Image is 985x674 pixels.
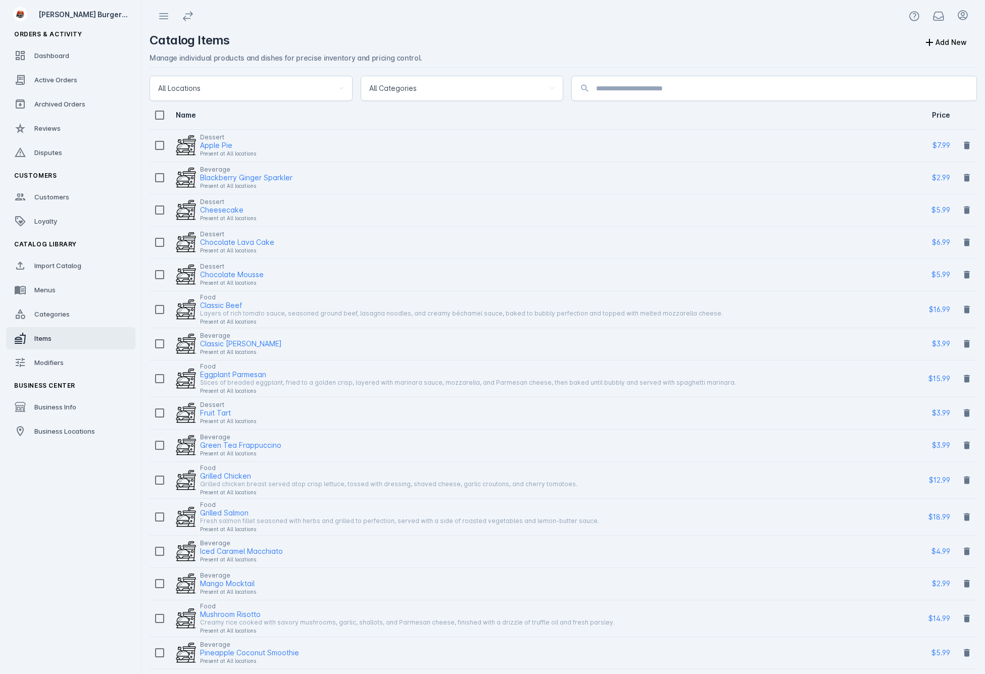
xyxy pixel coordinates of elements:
img: food_placeholder.png [176,200,196,220]
span: $12.99 [929,474,950,486]
div: Food [200,360,736,373]
img: food_placeholder.png [176,135,196,155]
img: food_placeholder.png [176,470,196,490]
img: food_placeholder.png [176,369,196,389]
a: Modifiers [6,351,135,374]
div: Eggplant Parmesan [200,369,266,381]
span: Active Orders [34,76,77,84]
a: Import Catalog [6,254,135,277]
span: $5.99 [931,269,950,281]
span: Orders & Activity [14,30,82,38]
div: Chocolate Lava Cake [200,236,274,248]
span: Menus [34,286,56,294]
span: $3.99 [932,407,950,419]
span: Loyalty [34,217,57,225]
img: food_placeholder.png [176,541,196,561]
div: Fresh salmon fillet seasoned with herbs and grilled to perfection, served with a side of roasted ... [200,515,599,527]
span: $4.99 [931,545,950,557]
div: Present at All locations [200,415,256,427]
div: Beverage [200,639,299,651]
span: $3.99 [932,338,950,350]
span: Archived Orders [34,100,85,108]
span: $7.99 [932,139,950,151]
div: Present at All locations [200,212,256,224]
span: $14.99 [928,612,950,625]
span: $5.99 [931,647,950,659]
img: food_placeholder.png [176,168,196,188]
div: Present at All locations [200,486,577,498]
div: Food [200,462,577,474]
a: Disputes [6,141,135,164]
div: Present at All locations [200,147,256,160]
div: Pineapple Coconut Smoothie [200,647,299,659]
div: Present at All locations [200,346,282,358]
img: food_placeholder.png [176,608,196,629]
span: Catalog Library [14,240,77,248]
div: Mango Mocktail [200,578,255,590]
a: Items [6,327,135,349]
img: food_placeholder.png [176,403,196,423]
span: All Categories [369,82,417,94]
a: Dashboard [6,44,135,67]
div: Slices of breaded eggplant, fried to a golden crisp, layered with marinara sauce, mozzarella, and... [200,377,736,389]
span: Business Center [14,382,75,389]
div: Apple Pie [200,139,232,151]
div: Present at All locations [200,586,256,598]
div: Beverage [200,537,283,549]
div: Iced Caramel Macchiato [200,545,283,557]
div: Mushroom Risotto [200,608,261,620]
div: Food [200,291,723,303]
img: food_placeholder.png [176,435,196,455]
img: food_placeholder.png [176,334,196,354]
span: Dashboard [34,51,69,60]
span: $6.99 [932,236,950,248]
div: Fruit Tart [200,407,231,419]
div: Chocolate Mousse [200,269,264,281]
div: Dessert [200,261,264,273]
span: $16.99 [929,303,950,316]
img: food_placeholder.png [176,574,196,594]
div: Cheesecake [200,204,243,216]
div: Classic [PERSON_NAME] [200,338,282,350]
span: $18.99 [928,511,950,523]
div: Blackberry Ginger Sparkler [200,172,292,184]
img: food_placeholder.png [176,299,196,320]
div: Food [200,499,599,511]
div: Present at All locations [200,655,299,667]
a: Customers [6,186,135,208]
div: Creamy rice cooked with savory mushrooms, garlic, shallots, and Parmesan cheese, finished with a ... [200,616,615,629]
div: Price [932,110,950,120]
div: Present at All locations [200,523,599,535]
span: Import Catalog [34,262,81,270]
a: Loyalty [6,210,135,232]
div: [PERSON_NAME] Burger Bar [38,9,131,20]
span: Customers [34,193,69,201]
div: Dessert [200,196,256,208]
div: Manage individual products and dishes for precise inventory and pricing control. [150,53,977,63]
div: Present at All locations [200,385,736,397]
div: Beverage [200,569,256,582]
button: Add New [913,32,977,53]
a: Active Orders [6,69,135,91]
div: Beverage [200,164,292,176]
div: Present at All locations [200,447,281,459]
span: Business Info [34,403,76,411]
div: Dessert [200,131,256,143]
img: food_placeholder.png [176,643,196,663]
span: $15.99 [928,373,950,385]
img: food_placeholder.png [176,232,196,252]
span: $2.99 [932,578,950,590]
div: Present at All locations [200,180,292,192]
div: Dessert [200,399,256,411]
span: Customers [14,172,57,179]
a: Categories [6,303,135,325]
div: Add New [935,39,967,46]
a: Business Info [6,396,135,418]
div: Layers of rich tomato sauce, seasoned ground beef, lasagna noodles, and creamy béchamel sauce, ba... [200,307,723,320]
span: $5.99 [931,204,950,216]
div: Beverage [200,330,282,342]
div: Beverage [200,431,281,443]
div: Grilled Chicken [200,470,251,482]
div: Present at All locations [200,553,283,565]
div: Present at All locations [200,625,615,637]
